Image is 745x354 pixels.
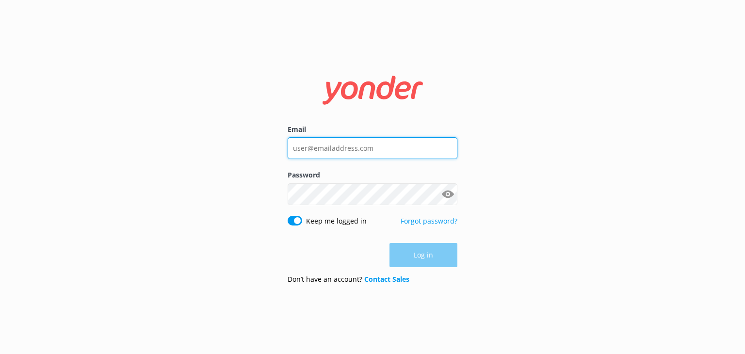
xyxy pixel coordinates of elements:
label: Email [288,124,457,135]
p: Don’t have an account? [288,274,409,285]
label: Keep me logged in [306,216,367,226]
a: Contact Sales [364,274,409,284]
a: Forgot password? [401,216,457,225]
label: Password [288,170,457,180]
input: user@emailaddress.com [288,137,457,159]
button: Show password [438,184,457,204]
